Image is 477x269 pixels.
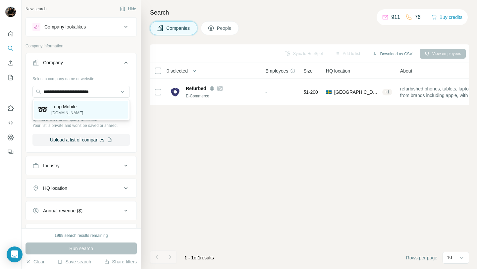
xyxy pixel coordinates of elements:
button: Share filters [104,258,137,265]
p: 10 [447,254,452,261]
button: Annual revenue ($) [26,203,136,219]
span: results [185,255,214,260]
button: Use Surfe API [5,117,16,129]
button: Industry [26,158,136,174]
p: Loop Mobile [51,103,83,110]
div: Annual revenue ($) [43,207,82,214]
p: 911 [391,13,400,21]
button: Enrich CSV [5,57,16,69]
span: Companies [166,25,190,31]
span: [GEOGRAPHIC_DATA], [GEOGRAPHIC_DATA] [334,89,380,95]
button: Save search [57,258,91,265]
div: Select a company name or website [32,73,130,82]
img: Logo of Refurbed [170,87,181,97]
span: About [400,68,412,74]
button: Hide [115,4,141,14]
button: HQ location [26,180,136,196]
div: Industry [43,162,60,169]
span: 1 [198,255,200,260]
div: HQ location [43,185,67,191]
button: Company [26,55,136,73]
span: People [217,25,232,31]
span: HQ location [326,68,350,74]
button: Company lookalikes [26,19,136,35]
p: 76 [415,13,421,21]
button: Upload a list of companies [32,134,130,146]
p: [DOMAIN_NAME] [51,110,83,116]
div: + 1 [382,89,392,95]
div: New search [26,6,46,12]
button: Use Surfe on LinkedIn [5,102,16,114]
span: of [194,255,198,260]
img: Avatar [5,7,16,17]
button: Quick start [5,28,16,40]
p: Your list is private and won't be saved or shared. [32,123,130,129]
div: Company [43,59,63,66]
div: 1999 search results remaining [55,233,108,239]
button: Buy credits [432,13,462,22]
span: Employees [265,68,288,74]
div: Open Intercom Messenger [7,246,23,262]
button: Dashboard [5,132,16,143]
span: Rows per page [406,254,437,261]
span: 51-200 [303,89,318,95]
span: 🇸🇪 [326,89,332,95]
button: Download as CSV [367,49,417,59]
button: Search [5,42,16,54]
img: Loop Mobile [38,105,47,114]
span: 0 selected [167,68,188,74]
button: Feedback [5,146,16,158]
button: Employees (size) [26,225,136,241]
span: Size [303,68,312,74]
span: - [265,89,267,95]
button: Clear [26,258,44,265]
button: My lists [5,72,16,83]
p: Company information [26,43,137,49]
span: Refurbed [186,85,206,92]
div: E-Commerce [186,93,257,99]
h4: Search [150,8,469,17]
div: Company lookalikes [44,24,86,30]
span: 1 - 1 [185,255,194,260]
